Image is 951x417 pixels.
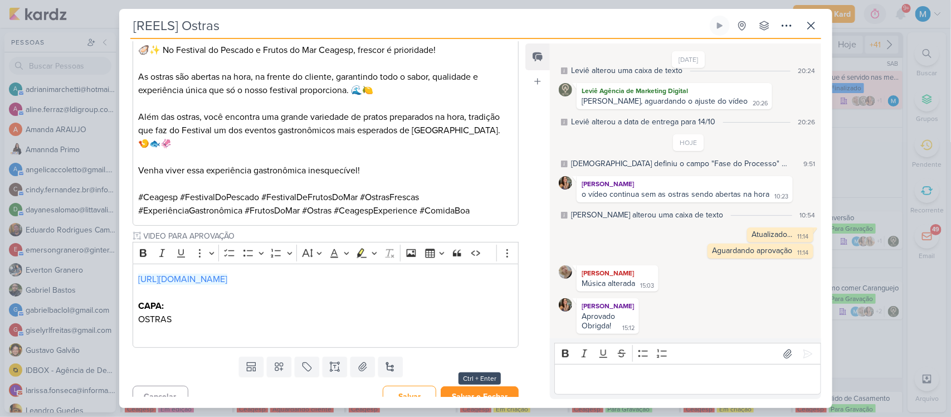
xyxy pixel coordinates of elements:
div: Editor editing area: main [133,35,519,226]
div: Obrigda! [582,321,611,331]
button: Salvar [383,386,436,408]
p: Venha viver essa experiência gastronômica inesquecível! [138,151,513,177]
div: Aguardando aprovação [713,246,793,255]
div: Este log é visível à todos no kard [561,212,568,219]
img: Sarah Violante [559,265,572,279]
div: Leviê definiu o campo "Fase do Processo" para "Em aprovação" [571,158,788,169]
p: OSTRAS [138,273,513,326]
div: 9:51 [804,159,816,169]
div: Leviê alterou uma caixa de texto [571,65,682,76]
div: Este log é visível à todos no kard [561,119,568,125]
div: 20:26 [753,99,768,108]
p: #Ceagesp #FestivalDoPescado #FestivalDeFrutosDoMar #OstrasFrescas #ExperiênciaGastronômica #Fruto... [138,191,513,217]
div: Ligar relógio [715,21,724,30]
input: Kard Sem Título [130,16,708,36]
div: 20:24 [798,66,816,76]
input: Texto sem título [142,230,519,242]
div: Este log é visível à todos no kard [561,161,568,167]
div: Ctrl + Enter [459,372,501,385]
img: Marcella Legnaioli [559,298,572,312]
div: 11:14 [798,249,809,258]
div: [PERSON_NAME] [579,178,791,190]
div: 10:54 [800,210,816,220]
div: Aprovado [582,312,634,321]
div: Este log é visível à todos no kard [561,67,568,74]
div: 20:26 [798,117,816,127]
div: Editor editing area: main [554,364,821,395]
div: Editor editing area: main [133,264,519,348]
div: [PERSON_NAME] [579,268,656,279]
div: 15:12 [622,324,635,333]
div: 11:14 [798,232,809,241]
img: Leviê Agência de Marketing Digital [559,83,572,96]
div: Leviê alterou a data de entrega para 14/10 [571,116,715,128]
strong: CAPA: [138,300,164,312]
img: Marcella Legnaioli [559,176,572,190]
div: Música alterada [582,279,635,288]
p: As ostras são abertas na hora, na frente do cliente, garantindo todo o sabor, qualidade e experiê... [138,57,513,97]
div: [PERSON_NAME] [579,300,637,312]
p: 🦪✨ No Festival do Pescado e Frutos do Mar Ceagesp, frescor é prioridade! [138,43,513,57]
div: Leviê Agência de Marketing Digital [579,85,770,96]
div: Atualizado... [752,230,793,239]
div: Editor toolbar [554,343,821,365]
div: 15:03 [640,282,654,290]
div: MARIANA alterou uma caixa de texto [571,209,723,221]
button: Salvar e Fechar [441,386,519,407]
p: Além das ostras, você encontra uma grande variedade de pratos preparados na hora, tradição que fa... [138,110,513,151]
div: [PERSON_NAME], aguardando o ajuste do vídeo [582,96,748,106]
div: 10:23 [774,192,788,201]
a: [URL][DOMAIN_NAME] [138,274,227,285]
div: o vídeo continua sem as ostras sendo abertas na hora [582,190,769,199]
div: Editor toolbar [133,242,519,264]
button: Cancelar [133,386,188,408]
